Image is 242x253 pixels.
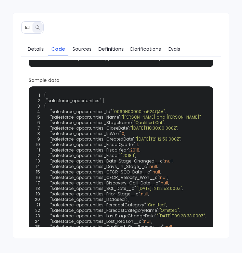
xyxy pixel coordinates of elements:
[121,131,122,136] span: :
[172,224,173,230] span: ,
[163,224,164,230] span: :
[173,158,173,164] span: ,
[50,175,159,180] span: "salesforce_opportunities_CFCR_Velocity_Won__c"
[113,109,165,115] span: "0060H00000jm624QAA"
[156,213,157,219] span: :
[72,45,92,53] span: Sources
[50,158,164,164] span: "salesforce_opportunities_Date_Stage_Changed__c"
[31,125,44,131] span: 7
[31,208,44,213] span: 22
[50,224,163,230] span: "salesforce_opportunities_Qualified_Out_Reason__c"
[160,180,161,186] span: :
[50,142,135,147] span: "salesforce_opportunities_FiscalQuarter"
[149,164,157,169] span: null
[29,77,213,84] span: Sample data
[201,115,201,120] span: ,
[31,131,44,136] span: 8
[137,186,182,191] span: "[DATE]T21:12:53.000Z"
[50,197,126,202] span: "salesforce_opportunities_IsClosed"
[28,45,44,53] span: Details
[147,202,166,208] span: "Omitted"
[31,175,44,180] span: 16
[31,93,44,98] span: 1
[50,131,121,136] span: "salesforce_opportunities_IsWon"
[31,104,44,109] span: 3
[134,120,164,125] span: "Qualified Out"
[135,136,180,142] span: "[DATE]T21:12:53.000Z"
[31,115,44,120] span: 5
[31,191,44,197] span: 19
[148,164,149,169] span: :
[179,208,179,213] span: ,
[134,136,135,142] span: :
[130,147,139,153] span: 2018
[166,202,167,208] span: ,
[46,98,101,104] span: "salesforce_opportunities"
[31,158,44,164] span: 13
[50,109,112,115] span: "salesforce_opportunities_Id"
[50,120,133,125] span: "salesforce_opportunities_StageName"
[144,219,151,224] span: null
[50,180,160,186] span: "salesforce_opportunities_Discovery_Call_Date__c"
[164,158,165,164] span: :
[50,169,151,175] span: "salesforce_opportunities_CFCR_SQO_Date__c"
[120,115,121,120] span: :
[120,153,121,158] span: :
[50,208,158,213] span: "salesforce_opportunities_ForecastCategoryName"
[31,197,44,202] span: 20
[169,45,180,53] span: Evals
[51,45,65,53] span: Code
[50,115,120,120] span: "salesforce_opportunities_Name"
[159,175,160,180] span: :
[31,219,44,224] span: 24
[31,147,44,153] span: 11
[121,153,135,158] span: "2018 1"
[157,164,158,169] span: ,
[50,213,156,219] span: "salesforce_opportunities_LastStageChangeDate"
[50,186,136,191] span: "salesforce_opportunities_SQL_Date__c"
[151,169,152,175] span: :
[159,208,179,213] span: "Omitted"
[165,158,173,164] span: null
[127,197,129,202] span: 1
[130,125,177,131] span: "[DATE]T18:30:00.000Z"
[98,45,124,53] span: Definitions
[44,93,46,98] span: {
[136,186,137,191] span: :
[129,147,130,153] span: :
[31,104,211,109] span: {
[158,208,159,213] span: :
[31,120,44,125] span: 6
[136,142,138,147] span: 1
[130,45,161,53] span: Clarifications
[152,169,160,175] span: null
[122,131,124,136] span: 0
[143,219,144,224] span: :
[31,202,44,208] span: 21
[50,202,146,208] span: "salesforce_opportunities_ForecastCategory"
[164,120,164,125] span: ,
[141,191,148,197] span: null
[168,180,169,186] span: ,
[50,164,148,169] span: "salesforce_opportunities_Days_in_Stage__c"
[50,191,140,197] span: "salesforce_opportunities_Prior_Stage__c"
[126,197,127,202] span: :
[205,213,205,219] span: ,
[164,224,172,230] span: null
[31,136,44,142] span: 9
[101,98,105,104] span: : [
[182,186,183,191] span: ,
[31,98,44,104] span: 2
[31,109,44,115] span: 4
[31,186,44,191] span: 18
[50,125,129,131] span: "salesforce_opportunities_CloseDate"
[50,147,129,153] span: "salesforce_opportunities_FiscalYear"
